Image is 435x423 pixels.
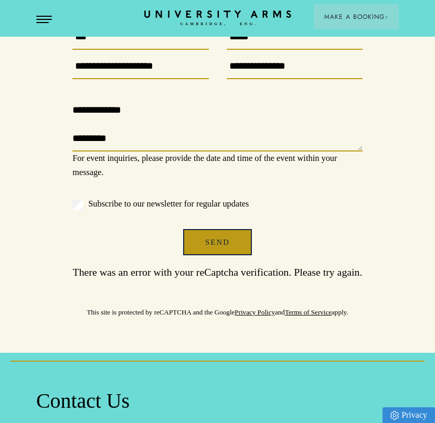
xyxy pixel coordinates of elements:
a: Terms of Service [285,308,332,316]
button: Send [183,229,252,255]
span: Make a Booking [324,12,388,21]
p: For event inquiries, please provide the date and time of the event within your message. [72,151,363,179]
p: This site is protected by reCAPTCHA and the Google and apply. [72,299,363,318]
a: Privacy [383,407,435,423]
p: There was an error with your reCaptcha verification. Please try again. [72,255,363,290]
label: Subscribe to our newsletter for regular updates [72,197,363,211]
input: Subscribe to our newsletter for regular updates [72,200,83,210]
img: Privacy [390,411,399,420]
img: Arrow icon [385,15,388,19]
button: Open Menu [36,16,52,24]
a: Privacy Policy [235,308,275,316]
a: Home [144,10,291,26]
button: Make a BookingArrow icon [314,4,399,29]
h2: Contact Us [36,388,399,414]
